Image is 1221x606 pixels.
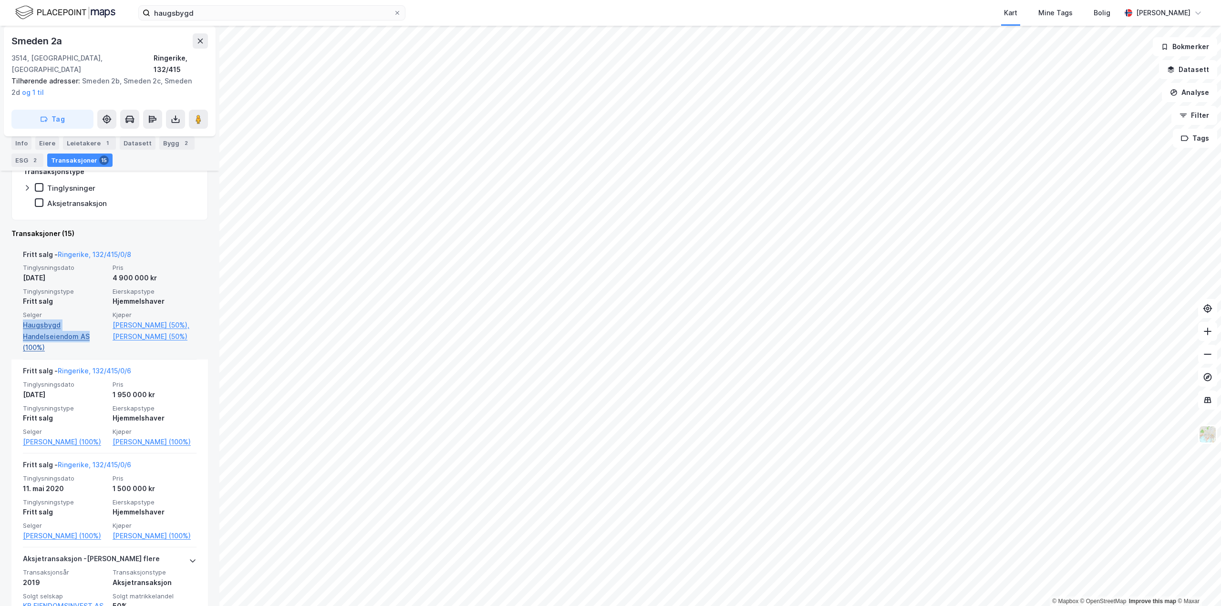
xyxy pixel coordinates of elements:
[1159,60,1217,79] button: Datasett
[58,367,131,375] a: Ringerike, 132/415/0/6
[1173,560,1221,606] iframe: Chat Widget
[113,506,197,518] div: Hjemmelshaver
[113,436,197,448] a: [PERSON_NAME] (100%)
[23,568,107,576] span: Transaksjonsår
[113,592,197,600] span: Solgt matrikkelandel
[113,264,197,272] span: Pris
[47,199,107,208] div: Aksjetransaksjon
[23,553,160,568] div: Aksjetransaksjon - [PERSON_NAME] flere
[11,75,200,98] div: Smeden 2b, Smeden 2c, Smeden 2d
[23,483,107,494] div: 11. mai 2020
[47,184,95,193] div: Tinglysninger
[181,138,191,148] div: 2
[99,155,109,165] div: 15
[113,522,197,530] span: Kjøper
[23,592,107,600] span: Solgt selskap
[159,136,195,150] div: Bygg
[23,264,107,272] span: Tinglysningsdato
[113,389,197,401] div: 1 950 000 kr
[1171,106,1217,125] button: Filter
[1153,37,1217,56] button: Bokmerker
[1094,7,1110,19] div: Bolig
[58,250,131,258] a: Ringerike, 132/415/0/8
[23,389,107,401] div: [DATE]
[23,530,107,542] a: [PERSON_NAME] (100%)
[113,530,197,542] a: [PERSON_NAME] (100%)
[113,331,197,342] a: [PERSON_NAME] (50%)
[1038,7,1073,19] div: Mine Tags
[11,77,82,85] span: Tilhørende adresser:
[58,461,131,469] a: Ringerike, 132/415/0/6
[30,155,40,165] div: 2
[15,4,115,21] img: logo.f888ab2527a4732fd821a326f86c7f29.svg
[23,436,107,448] a: [PERSON_NAME] (100%)
[35,136,59,150] div: Eiere
[23,365,131,380] div: Fritt salg -
[1199,425,1217,443] img: Z
[23,272,107,284] div: [DATE]
[11,52,154,75] div: 3514, [GEOGRAPHIC_DATA], [GEOGRAPHIC_DATA]
[113,272,197,284] div: 4 900 000 kr
[23,506,107,518] div: Fritt salg
[23,380,107,389] span: Tinglysningsdato
[23,522,107,530] span: Selger
[113,404,197,412] span: Eierskapstype
[23,459,131,474] div: Fritt salg -
[1129,598,1176,605] a: Improve this map
[23,428,107,436] span: Selger
[113,412,197,424] div: Hjemmelshaver
[113,319,197,331] a: [PERSON_NAME] (50%),
[113,577,197,588] div: Aksjetransaksjon
[1080,598,1127,605] a: OpenStreetMap
[1162,83,1217,102] button: Analyse
[1052,598,1078,605] a: Mapbox
[1173,129,1217,148] button: Tags
[1004,7,1017,19] div: Kart
[23,166,84,177] div: Transaksjonstype
[47,154,113,167] div: Transaksjoner
[154,52,208,75] div: Ringerike, 132/415
[63,136,116,150] div: Leietakere
[23,288,107,296] span: Tinglysningstype
[113,474,197,483] span: Pris
[150,6,393,20] input: Søk på adresse, matrikkel, gårdeiere, leietakere eller personer
[23,412,107,424] div: Fritt salg
[113,288,197,296] span: Eierskapstype
[103,138,112,148] div: 1
[23,577,107,588] div: 2019
[23,249,131,264] div: Fritt salg -
[113,380,197,389] span: Pris
[23,474,107,483] span: Tinglysningsdato
[113,498,197,506] span: Eierskapstype
[11,110,93,129] button: Tag
[113,483,197,494] div: 1 500 000 kr
[113,296,197,307] div: Hjemmelshaver
[1136,7,1190,19] div: [PERSON_NAME]
[11,33,64,49] div: Smeden 2a
[11,136,31,150] div: Info
[23,498,107,506] span: Tinglysningstype
[23,404,107,412] span: Tinglysningstype
[113,568,197,576] span: Transaksjonstype
[23,296,107,307] div: Fritt salg
[113,311,197,319] span: Kjøper
[11,154,43,167] div: ESG
[23,319,107,354] a: Haugsbygd Handelseiendom AS (100%)
[113,428,197,436] span: Kjøper
[23,311,107,319] span: Selger
[120,136,155,150] div: Datasett
[11,228,208,239] div: Transaksjoner (15)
